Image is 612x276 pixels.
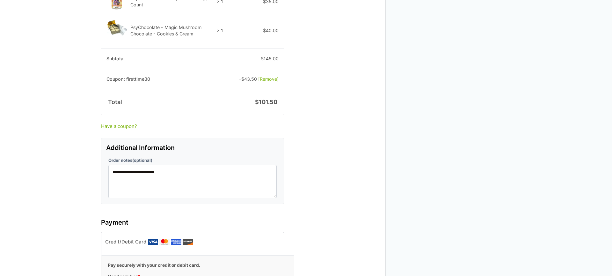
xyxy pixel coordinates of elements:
[106,19,127,40] img: Open package of unwrapped beige chocolate squares.
[101,69,223,89] th: Coupon: firsttime30
[255,99,259,105] span: $
[263,28,266,33] span: $
[217,27,223,34] strong: × 1
[159,239,170,245] img: Mastercard
[101,48,223,69] th: Subtotal
[130,24,212,37] div: PsyChocolate - Magic Mushroom Chocolate - Cookies & Cream
[101,218,284,227] h3: Payment
[261,56,264,61] span: $
[148,239,158,245] img: Visa
[108,158,277,162] label: Order notes
[171,239,181,245] img: Amex
[108,263,200,268] b: Pay securely with your credit or debit card.
[101,89,223,115] th: Total
[132,158,152,163] span: (optional)
[105,237,272,247] label: Credit/Debit Card
[241,76,257,82] span: 43.50
[106,143,279,153] h3: Additional Information
[101,123,284,130] a: Have a coupon?
[223,69,284,89] td: -
[263,28,279,33] bdi: 40.00
[258,76,279,82] a: [Remove]
[241,76,244,82] span: $
[183,239,193,245] img: Discover
[261,56,279,61] bdi: 145.00
[255,99,277,105] bdi: 101.50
